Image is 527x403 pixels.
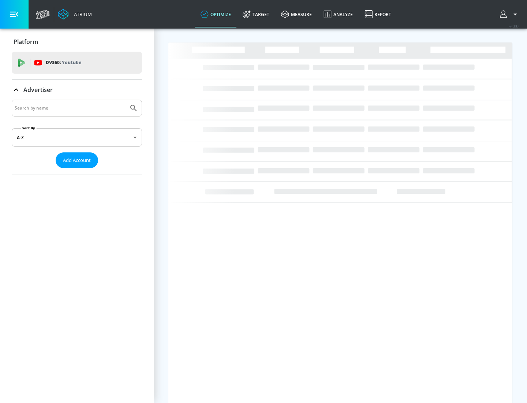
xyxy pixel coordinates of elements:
[12,32,142,52] div: Platform
[12,128,142,147] div: A-Z
[58,9,92,20] a: Atrium
[318,1,359,27] a: Analyze
[195,1,237,27] a: optimize
[23,86,53,94] p: Advertiser
[237,1,275,27] a: Target
[14,38,38,46] p: Platform
[12,168,142,174] nav: list of Advertiser
[15,103,126,113] input: Search by name
[71,11,92,18] div: Atrium
[12,52,142,74] div: DV360: Youtube
[359,1,397,27] a: Report
[21,126,37,130] label: Sort By
[62,59,81,66] p: Youtube
[12,80,142,100] div: Advertiser
[275,1,318,27] a: measure
[46,59,81,67] p: DV360:
[509,24,520,28] span: v 4.25.4
[12,100,142,174] div: Advertiser
[56,152,98,168] button: Add Account
[63,156,91,164] span: Add Account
